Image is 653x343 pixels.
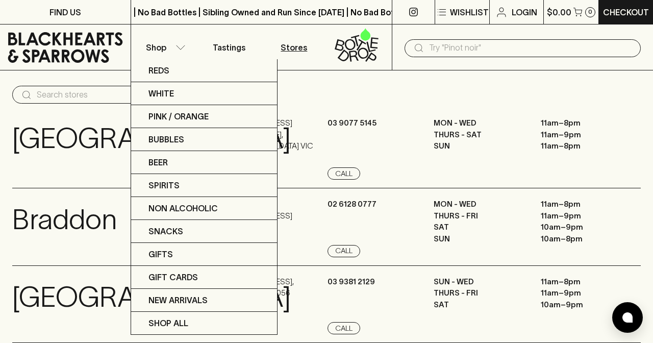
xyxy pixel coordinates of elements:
p: Gift Cards [148,271,198,283]
p: Non Alcoholic [148,202,218,214]
a: Gift Cards [131,266,277,289]
a: New Arrivals [131,289,277,312]
p: White [148,87,174,100]
p: New Arrivals [148,294,208,306]
p: Beer [148,156,168,168]
p: Snacks [148,225,183,237]
p: Pink / Orange [148,110,209,122]
a: Beer [131,151,277,174]
img: bubble-icon [622,312,633,323]
a: SHOP ALL [131,312,277,334]
a: White [131,82,277,105]
a: Snacks [131,220,277,243]
a: Bubbles [131,128,277,151]
a: Non Alcoholic [131,197,277,220]
p: SHOP ALL [148,317,188,329]
a: Reds [131,59,277,82]
a: Pink / Orange [131,105,277,128]
a: Spirits [131,174,277,197]
p: Reds [148,64,169,77]
p: Gifts [148,248,173,260]
a: Gifts [131,243,277,266]
p: Spirits [148,179,180,191]
p: Bubbles [148,133,184,145]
